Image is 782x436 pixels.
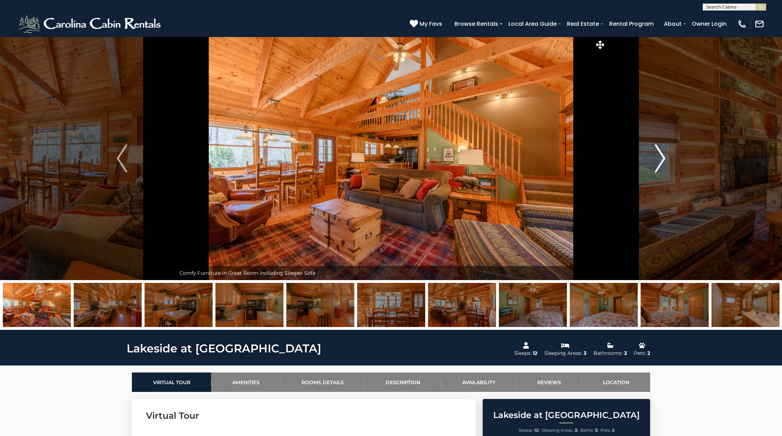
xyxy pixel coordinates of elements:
div: Comfy Furniture in Great Room including Sleeper Sofa [176,266,606,280]
img: 163260222 [641,283,709,327]
strong: 3 [575,428,577,433]
a: Local Area Guide [505,18,560,30]
span: Baths: [580,428,594,433]
a: Real Estate [563,18,603,30]
a: Description [365,373,441,392]
img: mail-regular-white.png [754,19,764,29]
button: Previous [68,37,176,280]
li: | [542,426,579,435]
span: Sleeping Areas: [542,428,574,433]
button: Next [606,37,714,280]
span: Sleeps: [519,428,533,433]
img: arrow [655,144,665,172]
a: Amenities [211,373,280,392]
img: 163260223 [711,283,780,327]
img: 163260204 [74,283,142,327]
h2: Lakeside at [GEOGRAPHIC_DATA] [484,411,648,420]
a: About [660,18,685,30]
img: White-1-2.png [18,13,164,35]
a: Browse Rentals [451,18,502,30]
img: 163260218 [286,283,354,327]
img: phone-regular-white.png [737,19,747,29]
li: | [580,426,599,435]
strong: 2 [612,428,615,433]
img: 163260221 [570,283,638,327]
img: 163260219 [357,283,425,327]
img: 163260201 [428,283,496,327]
span: Pets: [600,428,611,433]
img: 163260203 [145,283,213,327]
a: Location [582,373,650,392]
img: 163260217 [215,283,283,327]
img: arrow [117,144,127,172]
a: Rooms Details [280,373,365,392]
a: Virtual Tour [132,373,211,392]
a: Owner Login [688,18,730,30]
img: 163260220 [499,283,567,327]
span: My Favs [420,19,442,28]
a: My Favs [410,19,444,29]
strong: 12 [534,428,538,433]
a: Availability [441,373,516,392]
strong: 3 [595,428,597,433]
li: | [519,426,540,435]
a: Reviews [516,373,582,392]
a: Rental Program [606,18,657,30]
h3: Virtual Tour [146,410,462,422]
img: 163260216 [3,283,71,327]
